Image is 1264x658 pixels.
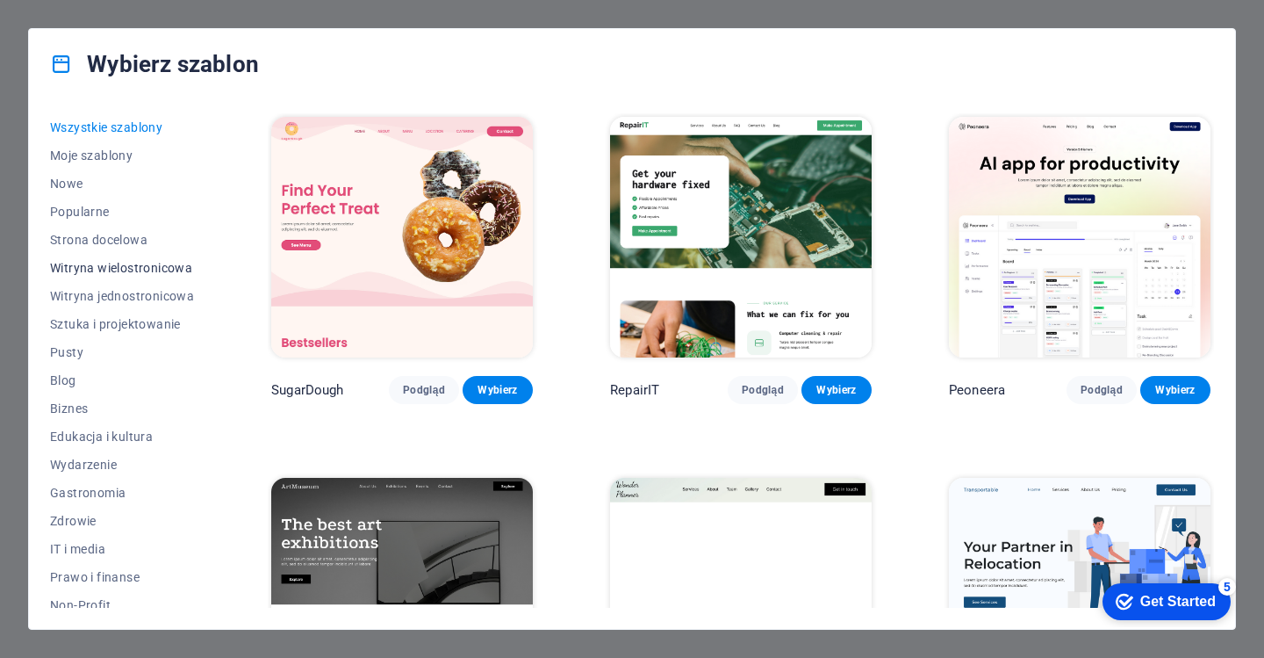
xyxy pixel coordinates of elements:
[50,282,194,310] button: Witryna jednostronicowa
[50,430,194,444] span: Edukacja i kultura
[50,514,194,528] span: Zdrowie
[50,507,194,535] button: Zdrowie
[50,177,194,191] span: Nowe
[50,205,194,219] span: Popularne
[50,366,194,394] button: Blog
[50,113,194,141] button: Wszystkie szablony
[50,226,194,254] button: Strona docelowa
[52,19,127,35] div: Get Started
[50,120,194,134] span: Wszystkie szablony
[50,401,194,416] span: Biznes
[1066,376,1137,404] button: Podgląd
[50,338,194,366] button: Pusty
[50,345,194,359] span: Pusty
[50,458,194,472] span: Wydarzenie
[477,383,519,397] span: Wybierz
[949,381,1005,399] p: Peoneera
[50,141,194,170] button: Moje szablony
[271,381,343,399] p: SugarDough
[50,261,194,275] span: Witryna wielostronicowa
[50,591,194,619] button: Non-Profit
[50,394,194,423] button: Biznes
[50,598,194,612] span: Non-Profit
[50,486,194,500] span: Gastronomia
[50,570,194,584] span: Prawo i finanse
[50,563,194,591] button: Prawo i finanse
[1140,376,1210,404] button: Wybierz
[728,376,798,404] button: Podgląd
[50,148,194,163] span: Moje szablony
[271,117,533,358] img: SugarDough
[50,233,194,247] span: Strona docelowa
[50,254,194,282] button: Witryna wielostronicowa
[1154,383,1196,397] span: Wybierz
[50,451,194,479] button: Wydarzenie
[403,383,445,397] span: Podgląd
[463,376,533,404] button: Wybierz
[14,9,142,46] div: Get Started 5 items remaining, 0% complete
[389,376,459,404] button: Podgląd
[50,542,194,556] span: IT i media
[50,423,194,451] button: Edukacja i kultura
[50,310,194,338] button: Sztuka i projektowanie
[742,383,784,397] span: Podgląd
[50,170,194,198] button: Nowe
[949,117,1210,358] img: Peoneera
[815,383,858,397] span: Wybierz
[50,198,194,226] button: Popularne
[130,4,147,21] div: 5
[1081,383,1123,397] span: Podgląd
[50,479,194,507] button: Gastronomia
[50,535,194,563] button: IT i media
[801,376,872,404] button: Wybierz
[610,381,659,399] p: RepairIT
[50,373,194,387] span: Blog
[50,289,194,303] span: Witryna jednostronicowa
[610,117,872,358] img: RepairIT
[50,317,194,331] span: Sztuka i projektowanie
[50,50,259,78] h4: Wybierz szablon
